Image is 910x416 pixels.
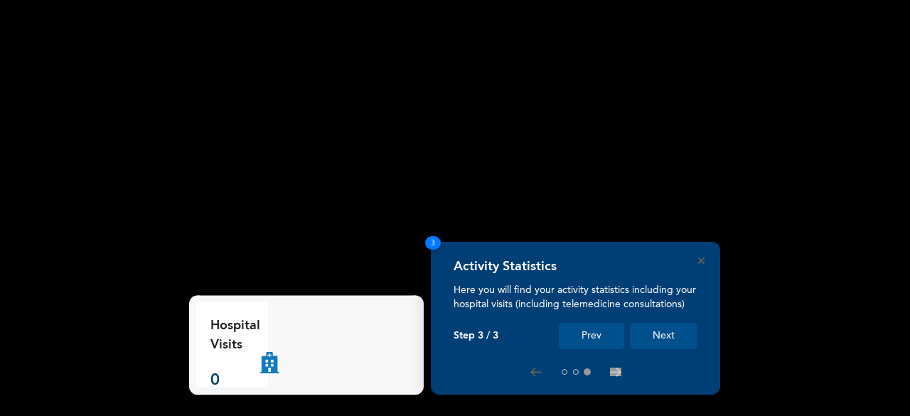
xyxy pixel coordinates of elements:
[559,323,624,349] button: Prev
[630,323,697,349] button: Next
[210,369,260,393] p: 0
[454,259,557,274] h4: Activity Statistics
[425,236,441,250] span: 3
[454,283,697,311] p: Here you will find your activity statistics including your hospital visits (including telemedicin...
[210,316,260,355] p: Hospital Visits
[698,257,705,264] button: Close
[454,330,498,342] p: Step 3 / 3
